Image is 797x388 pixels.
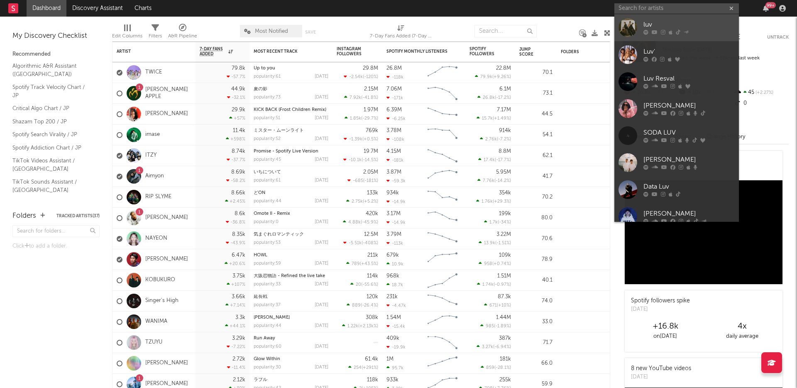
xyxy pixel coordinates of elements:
[424,83,461,104] svg: Chart title
[226,136,245,142] div: +598 %
[494,199,510,204] span: +29.3 %
[364,179,377,183] span: -181 %
[386,273,399,279] div: 968k
[364,137,377,142] span: +0.5 %
[231,169,245,175] div: 8.69k
[349,241,362,246] span: -5.51k
[356,282,361,287] span: 20
[767,33,789,42] button: Untrack
[370,21,432,45] div: 7-Day Fans Added (7-Day Fans Added)
[733,98,789,109] div: 0
[484,219,511,225] div: ( )
[386,253,399,258] div: 679k
[254,261,281,266] div: popularity: 59
[366,128,378,133] div: 769k
[232,253,245,258] div: 6.47k
[386,199,406,204] div: -14.9k
[519,213,553,223] div: 80.0
[232,232,245,237] div: 8.35k
[145,235,167,242] a: NAYEON
[386,86,402,92] div: 7.06M
[476,199,511,204] div: ( )
[12,49,100,59] div: Recommended
[519,68,553,78] div: 70.1
[499,220,510,225] span: -34 %
[254,170,328,174] div: いちについて
[519,275,553,285] div: 40.1
[227,157,245,162] div: -37.7 %
[232,149,245,154] div: 8.74k
[386,303,406,308] div: -4.47k
[479,261,511,266] div: ( )
[363,158,377,162] span: -14.5 %
[386,261,403,267] div: 10.9k
[254,253,267,258] a: HOWL
[364,199,377,204] span: +5.2 %
[424,145,461,166] svg: Chart title
[254,191,265,195] a: どON
[145,194,171,201] a: RIP SLYME
[350,282,378,287] div: ( )
[484,241,495,246] span: 13.9k
[366,211,378,216] div: 420k
[254,232,328,237] div: 気まぐれロマンティック
[254,315,290,320] a: [PERSON_NAME]
[614,176,739,203] a: Data Luv
[12,143,91,152] a: Spotify Addiction Chart / JP
[475,74,511,79] div: ( )
[254,128,304,133] a: ミスター・ムーンライト
[386,232,401,237] div: 3.79M
[352,199,363,204] span: 2.75k
[231,86,245,92] div: 44.9k
[315,178,328,183] div: [DATE]
[484,302,511,308] div: ( )
[519,172,553,182] div: 41.7
[614,95,739,122] a: [PERSON_NAME]
[315,157,328,162] div: [DATE]
[614,68,739,95] a: Luv Resval
[254,241,281,245] div: popularity: 53
[482,282,494,287] span: 1.74k
[484,262,492,266] span: 958
[469,47,499,56] div: Spotify Followers
[477,95,511,100] div: ( )
[614,149,739,176] a: [PERSON_NAME]
[424,228,461,249] svg: Chart title
[345,115,378,121] div: ( )
[254,178,281,183] div: popularity: 61
[754,91,773,95] span: +2.27 %
[315,261,328,266] div: [DATE]
[225,302,245,308] div: +7.14 %
[477,282,511,287] div: ( )
[362,220,377,225] span: -45.9 %
[149,21,162,45] div: Filters
[145,152,156,159] a: ITZY
[145,86,191,101] a: [PERSON_NAME] APPLE
[498,303,510,308] span: +10 %
[346,261,378,266] div: ( )
[348,220,361,225] span: 4.88k
[497,273,511,279] div: 1.51M
[254,303,281,307] div: popularity: 37
[494,262,510,266] span: +0.74 %
[315,303,328,307] div: [DATE]
[254,157,281,162] div: popularity: 45
[386,178,406,184] div: -59.3k
[254,232,304,237] a: 気まぐれロマンティック
[499,253,511,258] div: 109k
[254,274,325,278] a: 大阪恋物語 - Refined the live take
[235,315,245,320] div: 3.3k
[366,315,378,320] div: 308k
[12,211,36,221] div: Folders
[499,149,511,154] div: 8.8M
[254,87,328,91] div: 夏の影
[315,137,328,141] div: [DATE]
[519,109,553,119] div: 44.5
[254,149,318,154] a: Promise - Spotify Live Version
[386,128,401,133] div: 3.78M
[254,95,281,100] div: popularity: 73
[482,116,493,121] span: 15.7k
[424,166,461,187] svg: Chart title
[145,381,188,388] a: [PERSON_NAME]
[254,378,267,382] a: ラブル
